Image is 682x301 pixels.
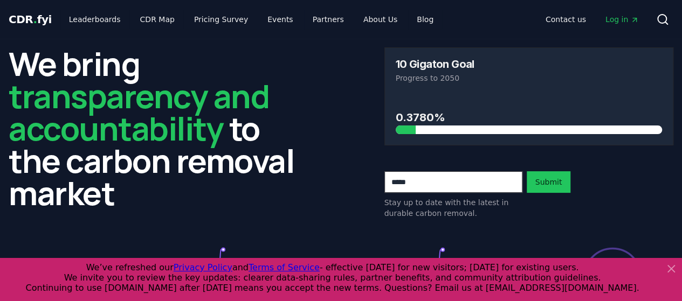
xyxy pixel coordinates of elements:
[259,10,301,29] a: Events
[396,73,663,83] p: Progress to 2050
[33,13,37,26] span: .
[60,10,442,29] nav: Main
[396,109,663,125] h3: 0.3780%
[132,10,183,29] a: CDR Map
[597,10,647,29] a: Log in
[9,74,269,150] span: transparency and accountability
[9,12,52,27] a: CDR.fyi
[537,10,595,29] a: Contact us
[355,10,406,29] a: About Us
[408,10,442,29] a: Blog
[185,10,257,29] a: Pricing Survey
[527,171,571,193] button: Submit
[456,256,561,272] h3: 2.4%
[605,14,639,25] span: Log in
[304,10,353,29] a: Partners
[396,59,474,69] h3: 10 Gigaton Goal
[60,10,129,29] a: Leaderboards
[537,10,647,29] nav: Main
[9,47,298,209] h2: We bring to the carbon removal market
[9,13,52,26] span: CDR fyi
[237,256,341,272] h3: 37,799,378
[384,197,522,219] p: Stay up to date with the latest in durable carbon removal.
